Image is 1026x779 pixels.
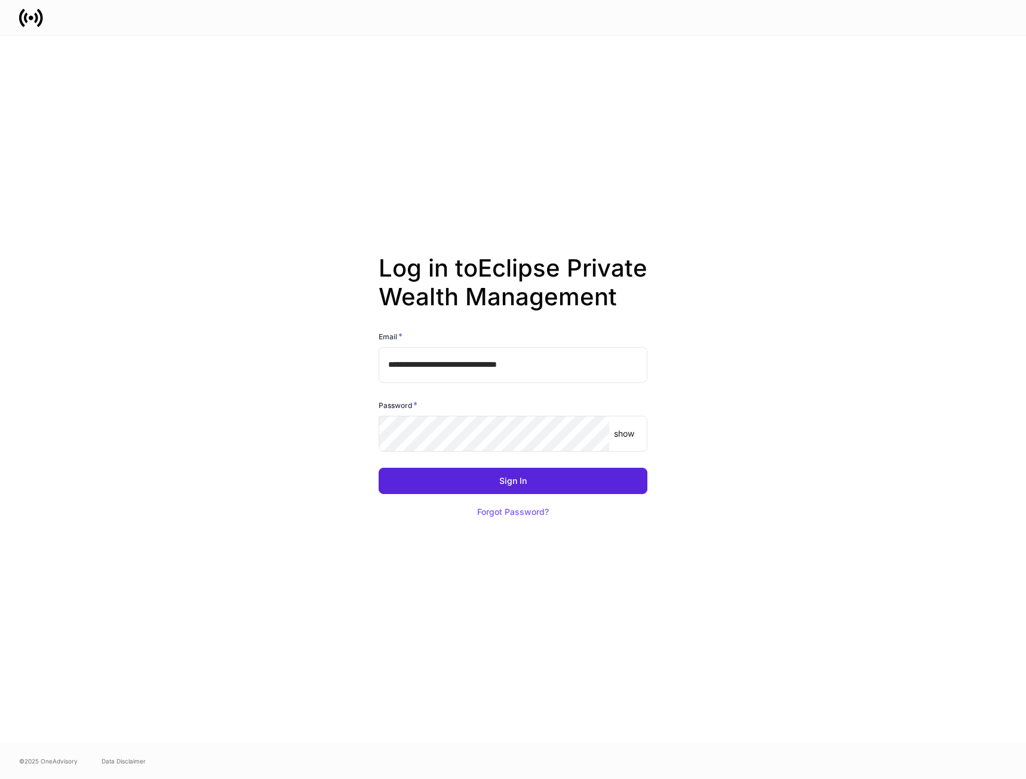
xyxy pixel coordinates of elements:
[19,756,78,766] span: © 2025 OneAdvisory
[379,468,647,494] button: Sign In
[477,508,549,516] div: Forgot Password?
[379,330,403,342] h6: Email
[614,428,634,440] p: show
[102,756,146,766] a: Data Disclaimer
[379,254,647,330] h2: Log in to Eclipse Private Wealth Management
[379,399,417,411] h6: Password
[462,499,564,525] button: Forgot Password?
[499,477,527,485] div: Sign In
